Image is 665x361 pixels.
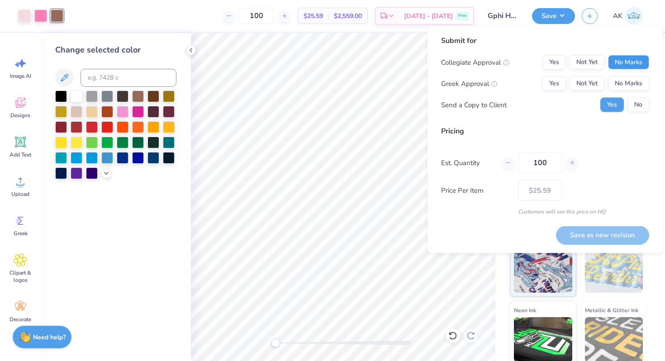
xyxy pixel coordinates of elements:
[542,76,566,91] button: Yes
[81,69,176,87] input: e.g. 7428 c
[542,55,566,70] button: Yes
[441,100,507,110] div: Send a Copy to Client
[10,72,31,80] span: Image AI
[609,7,647,25] a: AK
[441,185,511,195] label: Price Per Item
[514,247,572,293] img: Standard
[514,305,536,315] span: Neon Ink
[239,8,274,24] input: – –
[441,78,498,89] div: Greek Approval
[613,11,622,21] span: AK
[441,126,649,137] div: Pricing
[518,152,562,173] input: – –
[10,112,30,119] span: Designs
[441,57,509,67] div: Collegiate Approval
[304,11,323,21] span: $25.59
[33,333,66,342] strong: Need help?
[481,7,525,25] input: Untitled Design
[5,269,35,284] span: Clipart & logos
[404,11,453,21] span: [DATE] - [DATE]
[532,8,575,24] button: Save
[570,76,604,91] button: Not Yet
[271,338,280,347] div: Accessibility label
[585,247,643,293] img: Puff Ink
[441,208,649,216] div: Customers will see this price on HQ.
[9,316,31,323] span: Decorate
[627,98,649,112] button: No
[441,35,649,46] div: Submit for
[334,11,362,21] span: $2,559.00
[570,55,604,70] button: Not Yet
[608,76,649,91] button: No Marks
[11,190,29,198] span: Upload
[9,151,31,158] span: Add Text
[625,7,643,25] img: Alicia Kim
[441,157,495,168] label: Est. Quantity
[600,98,624,112] button: Yes
[608,55,649,70] button: No Marks
[585,305,638,315] span: Metallic & Glitter Ink
[458,13,467,19] span: Free
[55,44,176,56] div: Change selected color
[14,230,28,237] span: Greek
